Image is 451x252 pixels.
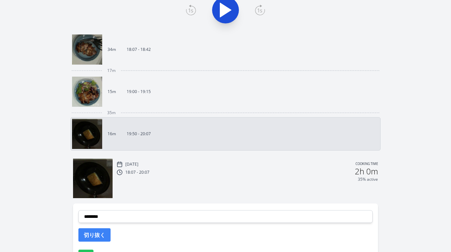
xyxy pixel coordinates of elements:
[73,159,113,198] img: 250824105129_thumb.jpeg
[127,89,151,94] p: 19:00 - 19:15
[107,68,116,73] span: 17m
[78,228,111,242] button: 切り抜く
[108,47,116,52] p: 34m
[125,170,149,175] p: 18:07 - 20:07
[355,167,378,175] h2: 2h 0m
[127,131,151,137] p: 19:50 - 20:07
[108,131,116,137] p: 16m
[358,177,378,182] p: 35% active
[108,89,116,94] p: 15m
[356,161,378,167] p: Cooking time
[72,77,102,107] img: 250824100102_thumb.jpeg
[72,119,102,149] img: 250824105129_thumb.jpeg
[72,34,102,65] img: 250824090820_thumb.jpeg
[127,47,151,52] p: 18:07 - 18:42
[107,110,116,115] span: 35m
[125,162,138,167] p: [DATE]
